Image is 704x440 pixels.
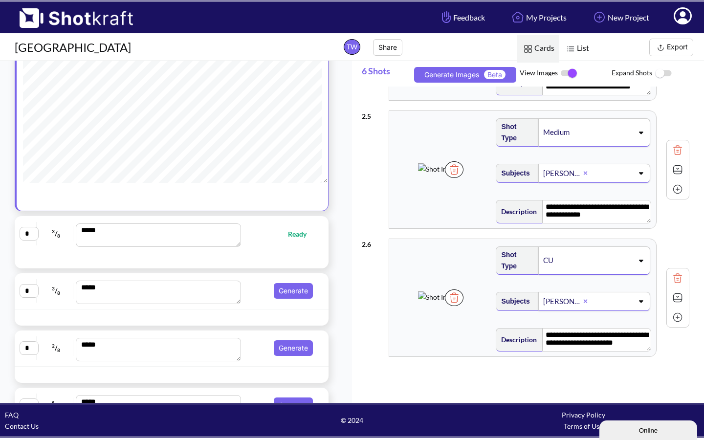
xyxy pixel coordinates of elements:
[274,397,313,413] button: Generate
[373,39,402,56] button: Share
[274,340,313,356] button: Generate
[418,291,459,303] img: Shot Image
[52,400,55,406] span: 5
[649,39,693,56] button: Export
[564,43,577,55] img: List Icon
[496,165,529,181] span: Subjects
[5,411,19,419] a: FAQ
[655,42,667,54] img: Export Icon
[496,247,533,274] span: Shot Type
[522,43,534,55] img: Card Icon
[274,283,313,299] button: Generate
[288,228,316,240] span: Ready
[670,182,685,197] img: Add Icon
[52,343,55,349] span: 2
[496,119,533,146] span: Shot Type
[502,4,574,30] a: My Projects
[496,331,537,348] span: Description
[57,290,60,296] span: 8
[542,295,583,308] div: [PERSON_NAME]
[520,63,612,84] span: View Images
[670,271,685,286] img: Trash Icon
[236,415,467,426] span: © 2024
[670,143,685,157] img: Trash Icon
[599,418,699,440] iframe: chat widget
[542,254,591,267] div: CU
[362,106,384,122] div: 2 . 5
[468,420,699,432] div: Terms of Use
[591,9,608,25] img: Add Icon
[39,226,73,242] span: /
[509,9,526,25] img: Home Icon
[612,63,704,84] span: Expand Shots
[414,67,516,83] button: Generate ImagesBeta
[445,289,463,306] img: Trash Icon
[440,9,453,25] img: Hand Icon
[362,234,384,250] div: 2 . 6
[440,12,485,23] span: Feedback
[445,161,463,178] img: Trash Icon
[670,310,685,325] img: Add Icon
[52,228,55,234] span: 3
[670,162,685,177] img: Expand Icon
[496,203,537,220] span: Description
[344,39,360,55] span: TW
[39,283,73,299] span: /
[517,35,559,63] span: Cards
[39,340,73,356] span: /
[559,35,594,63] span: List
[39,397,73,413] span: /
[5,422,39,430] a: Contact Us
[484,70,506,79] span: Beta
[52,286,55,291] span: 3
[542,167,583,180] div: [PERSON_NAME]
[542,126,591,139] div: Medium
[57,347,60,353] span: 8
[468,409,699,420] div: Privacy Policy
[558,63,580,84] img: ToggleOn Icon
[362,61,411,87] span: 6 Shots
[652,63,674,84] img: ToggleOff Icon
[418,163,459,175] img: Shot Image
[584,4,657,30] a: New Project
[57,233,60,239] span: 8
[496,293,529,309] span: Subjects
[670,290,685,305] img: Expand Icon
